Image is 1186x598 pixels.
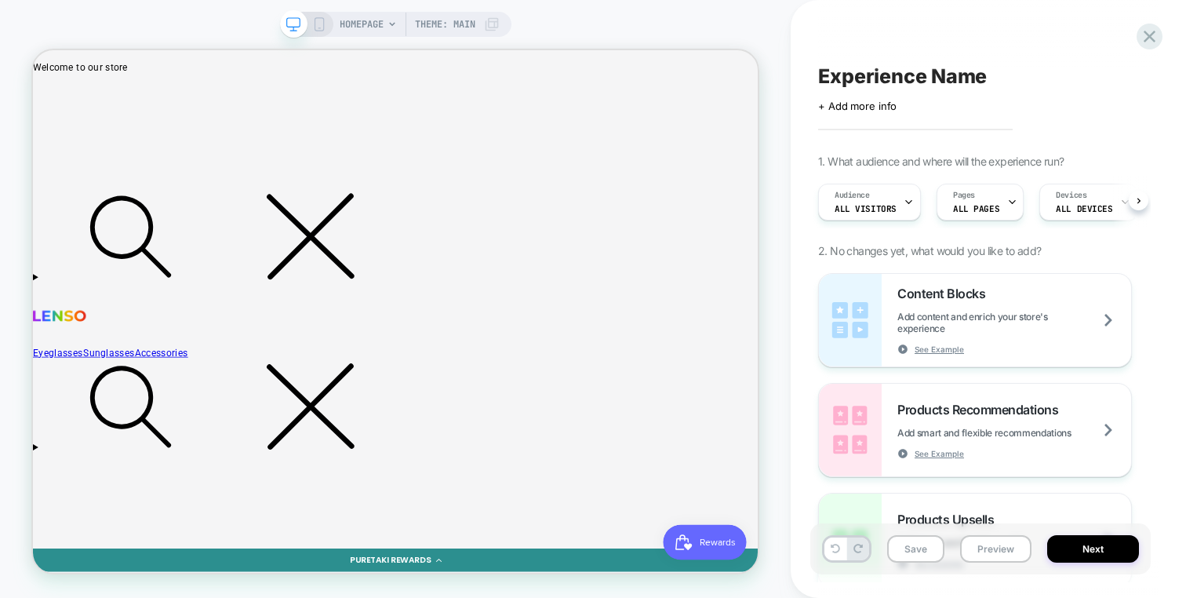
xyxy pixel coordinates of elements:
span: + Add more info [818,100,897,112]
span: Products Upsells [897,512,1002,527]
span: 1. What audience and where will the experience run? [818,155,1064,168]
a: Sunglasses [67,396,136,413]
span: Theme: MAIN [415,12,475,37]
span: Add content and enrich your store's experience [897,311,1131,334]
span: See Example [915,448,964,459]
button: Preview [960,535,1031,563]
span: HOMEPAGE [340,12,384,37]
span: Devices [1056,190,1086,201]
span: Content Blocks [897,286,993,301]
span: ALL PAGES [953,203,999,214]
span: 2. No changes yet, what would you like to add? [818,244,1041,257]
span: Rewards [49,12,96,35]
span: See Example [915,344,964,355]
span: All Visitors [835,203,897,214]
span: Pages [953,190,975,201]
button: Next [1047,535,1139,563]
span: Products Recommendations [897,402,1066,418]
button: Save [887,535,944,563]
span: Add smart and flexible recommendations [897,427,1111,439]
span: Audience [835,190,870,201]
a: Accessories [136,396,207,413]
span: ALL DEVICES [1056,203,1112,214]
span: Experience Name [818,64,987,88]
